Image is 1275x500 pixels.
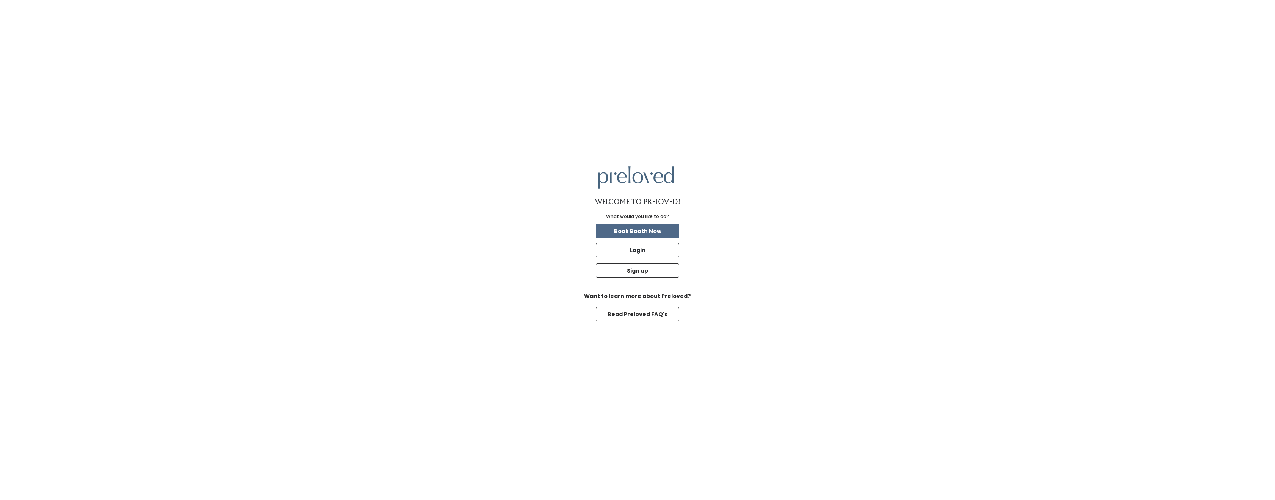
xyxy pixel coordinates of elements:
[594,262,681,279] a: Sign up
[596,263,679,278] button: Sign up
[581,293,694,299] h6: Want to learn more about Preloved?
[606,213,669,220] div: What would you like to do?
[596,307,679,321] button: Read Preloved FAQ's
[595,198,680,205] h1: Welcome to Preloved!
[596,243,679,257] button: Login
[594,241,681,259] a: Login
[596,224,679,238] button: Book Booth Now
[598,166,674,189] img: preloved logo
